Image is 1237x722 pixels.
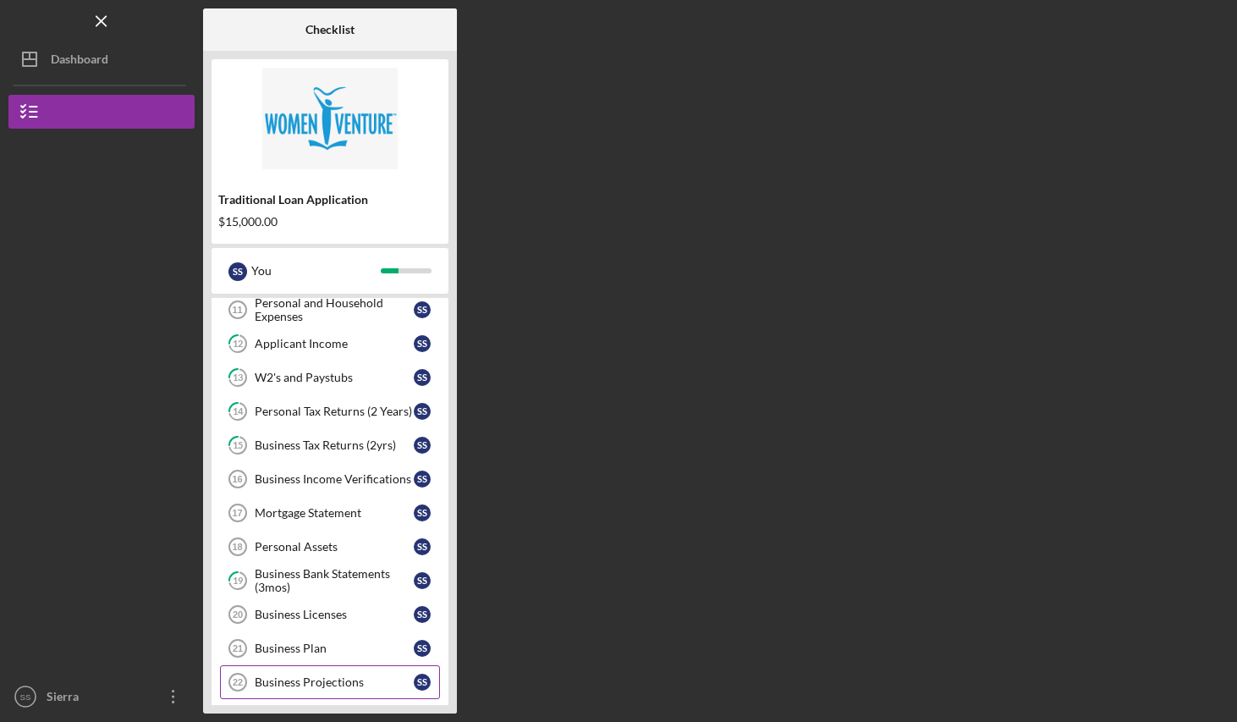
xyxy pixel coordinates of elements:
[233,339,243,350] tspan: 12
[212,68,448,169] img: Product logo
[220,496,440,530] a: 17Mortgage StatementSS
[414,301,431,318] div: S S
[255,675,414,689] div: Business Projections
[220,293,440,327] a: 11Personal and Household ExpensesSS
[414,335,431,352] div: S S
[414,640,431,657] div: S S
[232,474,242,484] tspan: 16
[232,542,242,552] tspan: 18
[233,643,243,653] tspan: 21
[255,438,414,452] div: Business Tax Returns (2yrs)
[414,471,431,488] div: S S
[255,296,414,323] div: Personal and Household Expenses
[255,567,414,594] div: Business Bank Statements (3mos)
[233,372,243,383] tspan: 13
[233,609,243,620] tspan: 20
[218,193,442,207] div: Traditional Loan Application
[414,572,431,589] div: S S
[414,369,431,386] div: S S
[251,256,381,285] div: You
[255,405,414,418] div: Personal Tax Returns (2 Years)
[414,504,431,521] div: S S
[255,371,414,384] div: W2's and Paystubs
[232,305,242,315] tspan: 11
[414,403,431,420] div: S S
[414,437,431,454] div: S S
[220,428,440,462] a: 15Business Tax Returns (2yrs)SS
[228,262,247,281] div: S S
[414,606,431,623] div: S S
[233,576,244,587] tspan: 19
[255,472,414,486] div: Business Income Verifications
[20,692,31,702] text: SS
[233,440,243,451] tspan: 15
[414,674,431,691] div: S S
[218,215,442,229] div: $15,000.00
[255,337,414,350] div: Applicant Income
[305,23,355,36] b: Checklist
[255,540,414,554] div: Personal Assets
[233,406,244,417] tspan: 14
[255,608,414,621] div: Business Licenses
[220,530,440,564] a: 18Personal AssetsSS
[220,394,440,428] a: 14Personal Tax Returns (2 Years)SS
[8,42,195,76] button: Dashboard
[255,642,414,655] div: Business Plan
[220,462,440,496] a: 16Business Income VerificationsSS
[51,42,108,80] div: Dashboard
[8,680,195,714] button: SSSierra [PERSON_NAME]
[414,538,431,555] div: S S
[233,677,243,687] tspan: 22
[220,327,440,361] a: 12Applicant IncomeSS
[220,361,440,394] a: 13W2's and PaystubsSS
[220,665,440,699] a: 22Business ProjectionsSS
[220,631,440,665] a: 21Business PlanSS
[220,564,440,598] a: 19Business Bank Statements (3mos)SS
[232,508,242,518] tspan: 17
[220,598,440,631] a: 20Business LicensesSS
[255,506,414,520] div: Mortgage Statement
